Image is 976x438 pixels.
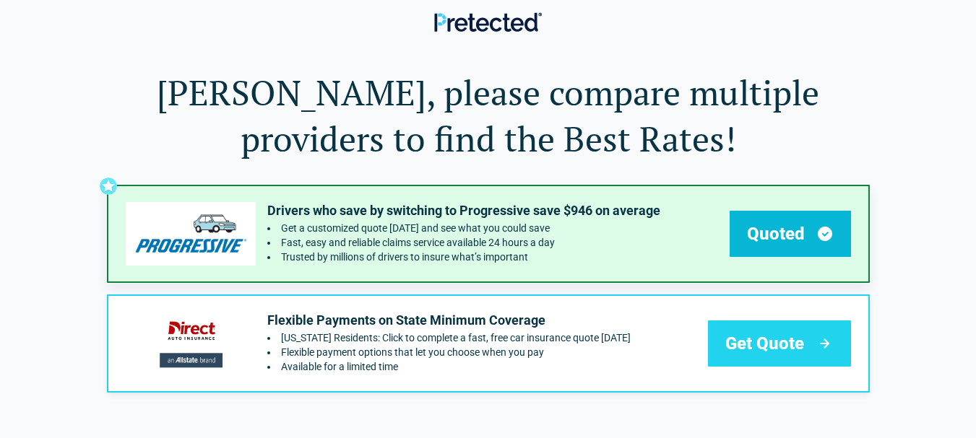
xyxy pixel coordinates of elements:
li: Available for a limited time [267,361,631,372]
li: Flexible payment options that let you choose when you pay [267,346,631,358]
img: directauto's logo [126,312,256,375]
span: Get Quote [725,332,804,355]
li: Ohio Residents: Click to complete a fast, free car insurance quote today [267,332,631,343]
h1: [PERSON_NAME], please compare multiple providers to find the Best Rates! [107,69,870,162]
p: Flexible Payments on State Minimum Coverage [267,312,631,329]
a: directauto's logoFlexible Payments on State Minimum Coverage[US_STATE] Residents: Click to comple... [107,294,870,393]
